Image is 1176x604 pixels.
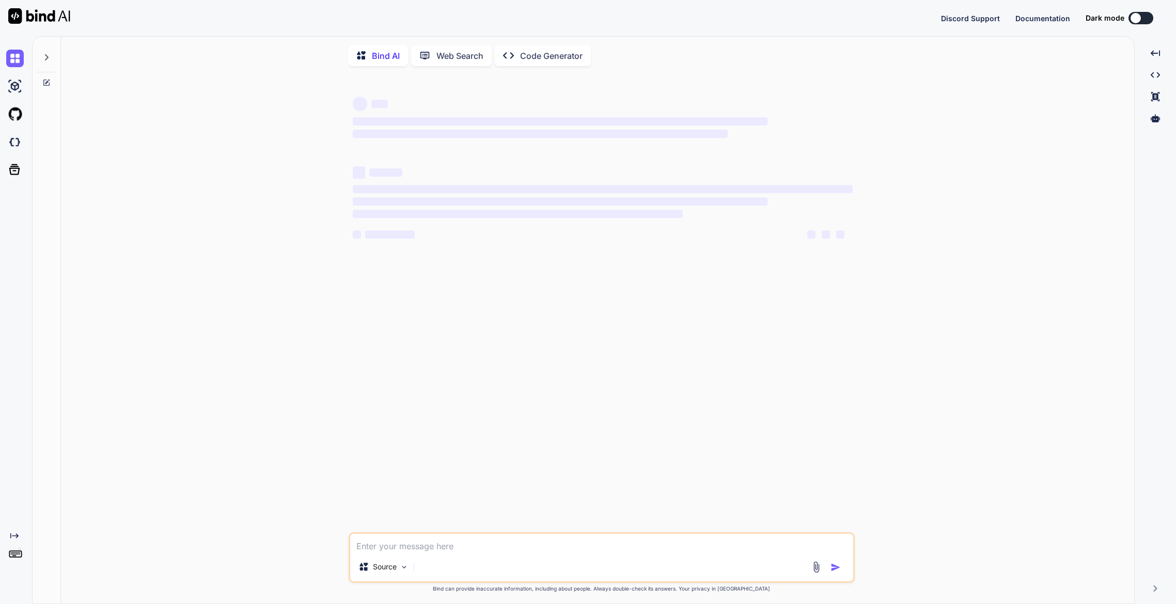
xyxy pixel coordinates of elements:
span: ‌ [371,100,388,108]
span: ‌ [353,97,367,111]
span: ‌ [353,117,767,126]
p: Web Search [436,50,483,62]
span: ‌ [807,230,816,239]
span: ‌ [353,166,365,179]
img: attachment [810,561,822,573]
img: icon [830,562,841,572]
p: Bind can provide inaccurate information, including about people. Always double-check its answers.... [349,585,855,593]
span: ‌ [822,230,830,239]
img: chat [6,50,24,67]
img: ai-studio [6,78,24,95]
span: ‌ [365,230,415,239]
img: darkCloudIdeIcon [6,133,24,151]
span: ‌ [369,168,402,177]
button: Documentation [1015,13,1070,24]
img: Bind AI [8,8,70,24]
p: Source [373,562,397,572]
span: ‌ [353,185,853,193]
span: ‌ [353,197,767,206]
span: Discord Support [941,14,1000,23]
p: Bind AI [372,50,400,62]
img: githubLight [6,105,24,123]
span: ‌ [353,230,361,239]
button: Discord Support [941,13,1000,24]
span: ‌ [836,230,844,239]
span: Dark mode [1086,13,1124,23]
span: ‌ [353,210,683,218]
img: Pick Models [400,563,409,571]
span: Documentation [1015,14,1070,23]
p: Code Generator [520,50,583,62]
span: ‌ [353,130,728,138]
